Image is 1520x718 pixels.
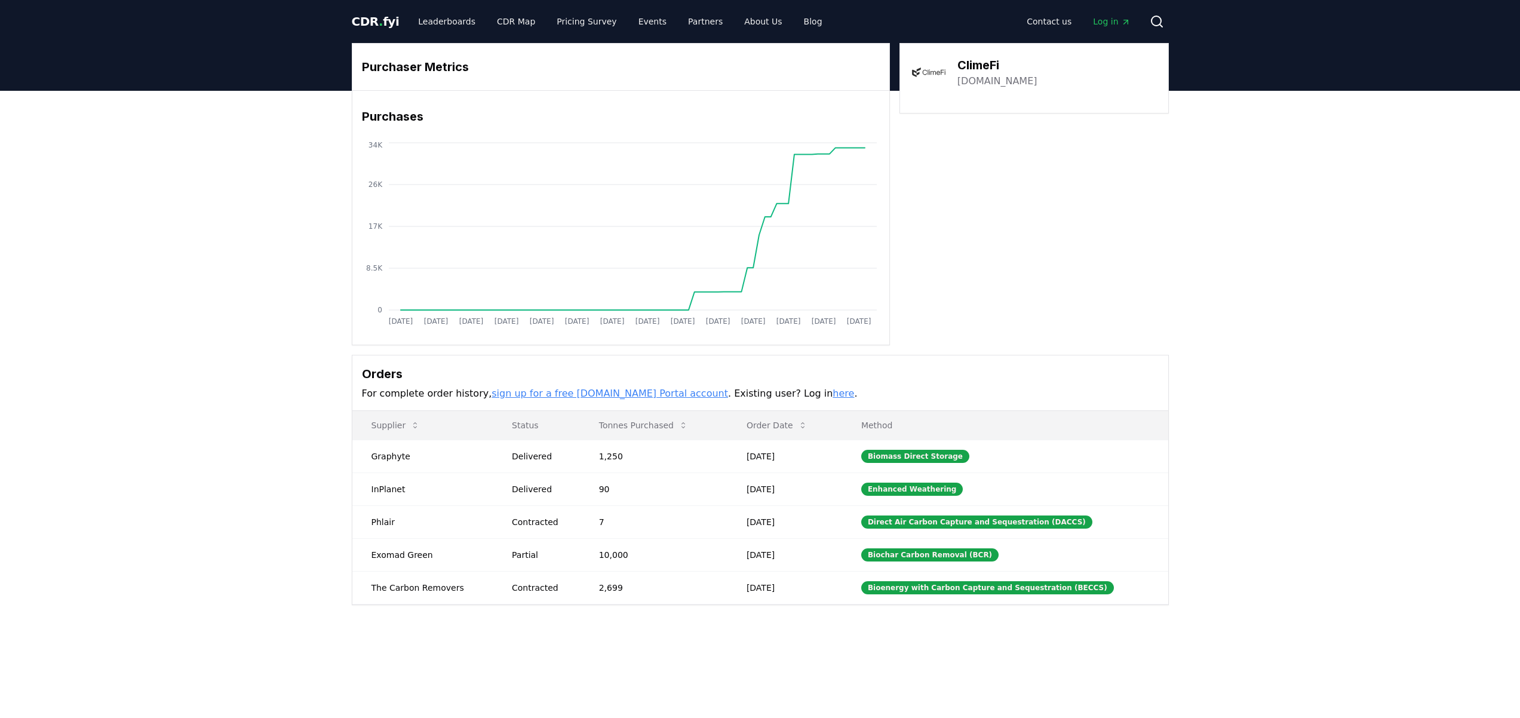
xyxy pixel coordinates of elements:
[362,386,1159,401] p: For complete order history, . Existing user? Log in .
[502,419,570,431] p: Status
[547,11,626,32] a: Pricing Survey
[580,571,727,604] td: 2,699
[1017,11,1140,32] nav: Main
[388,317,413,326] tspan: [DATE]
[368,222,382,231] tspan: 17K
[670,317,695,326] tspan: [DATE]
[727,440,842,472] td: [DATE]
[379,14,383,29] span: .
[580,472,727,505] td: 90
[368,180,382,189] tspan: 26K
[861,581,1114,594] div: Bioenergy with Carbon Capture and Sequestration (BECCS)
[737,413,817,437] button: Order Date
[589,413,698,437] button: Tonnes Purchased
[629,11,676,32] a: Events
[529,317,554,326] tspan: [DATE]
[492,388,728,399] a: sign up for a free [DOMAIN_NAME] Portal account
[366,264,383,272] tspan: 8.5K
[1017,11,1081,32] a: Contact us
[735,11,791,32] a: About Us
[362,365,1159,383] h3: Orders
[957,56,1037,74] h3: ClimeFi
[635,317,659,326] tspan: [DATE]
[861,483,963,496] div: Enhanced Weathering
[512,483,570,495] div: Delivered
[833,388,854,399] a: here
[580,505,727,538] td: 7
[487,11,545,32] a: CDR Map
[861,450,969,463] div: Biomass Direct Storage
[512,582,570,594] div: Contracted
[377,306,382,314] tspan: 0
[846,317,871,326] tspan: [DATE]
[1093,16,1130,27] span: Log in
[409,11,831,32] nav: Main
[352,14,400,29] span: CDR fyi
[494,317,518,326] tspan: [DATE]
[727,571,842,604] td: [DATE]
[362,413,430,437] button: Supplier
[512,450,570,462] div: Delivered
[459,317,483,326] tspan: [DATE]
[776,317,800,326] tspan: [DATE]
[362,108,880,125] h3: Purchases
[512,516,570,528] div: Contracted
[794,11,832,32] a: Blog
[912,56,945,89] img: ClimeFi-logo
[678,11,732,32] a: Partners
[852,419,1159,431] p: Method
[580,538,727,571] td: 10,000
[705,317,730,326] tspan: [DATE]
[352,538,493,571] td: Exomad Green
[861,548,999,561] div: Biochar Carbon Removal (BCR)
[423,317,448,326] tspan: [DATE]
[352,13,400,30] a: CDR.fyi
[1083,11,1140,32] a: Log in
[741,317,765,326] tspan: [DATE]
[727,538,842,571] td: [DATE]
[368,141,382,149] tspan: 34K
[580,440,727,472] td: 1,250
[727,505,842,538] td: [DATE]
[352,571,493,604] td: The Carbon Removers
[352,505,493,538] td: Phlair
[861,516,1092,529] div: Direct Air Carbon Capture and Sequestration (DACCS)
[564,317,589,326] tspan: [DATE]
[352,440,493,472] td: Graphyte
[409,11,485,32] a: Leaderboards
[600,317,624,326] tspan: [DATE]
[362,58,880,76] h3: Purchaser Metrics
[957,74,1037,88] a: [DOMAIN_NAME]
[727,472,842,505] td: [DATE]
[811,317,836,326] tspan: [DATE]
[512,549,570,561] div: Partial
[352,472,493,505] td: InPlanet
